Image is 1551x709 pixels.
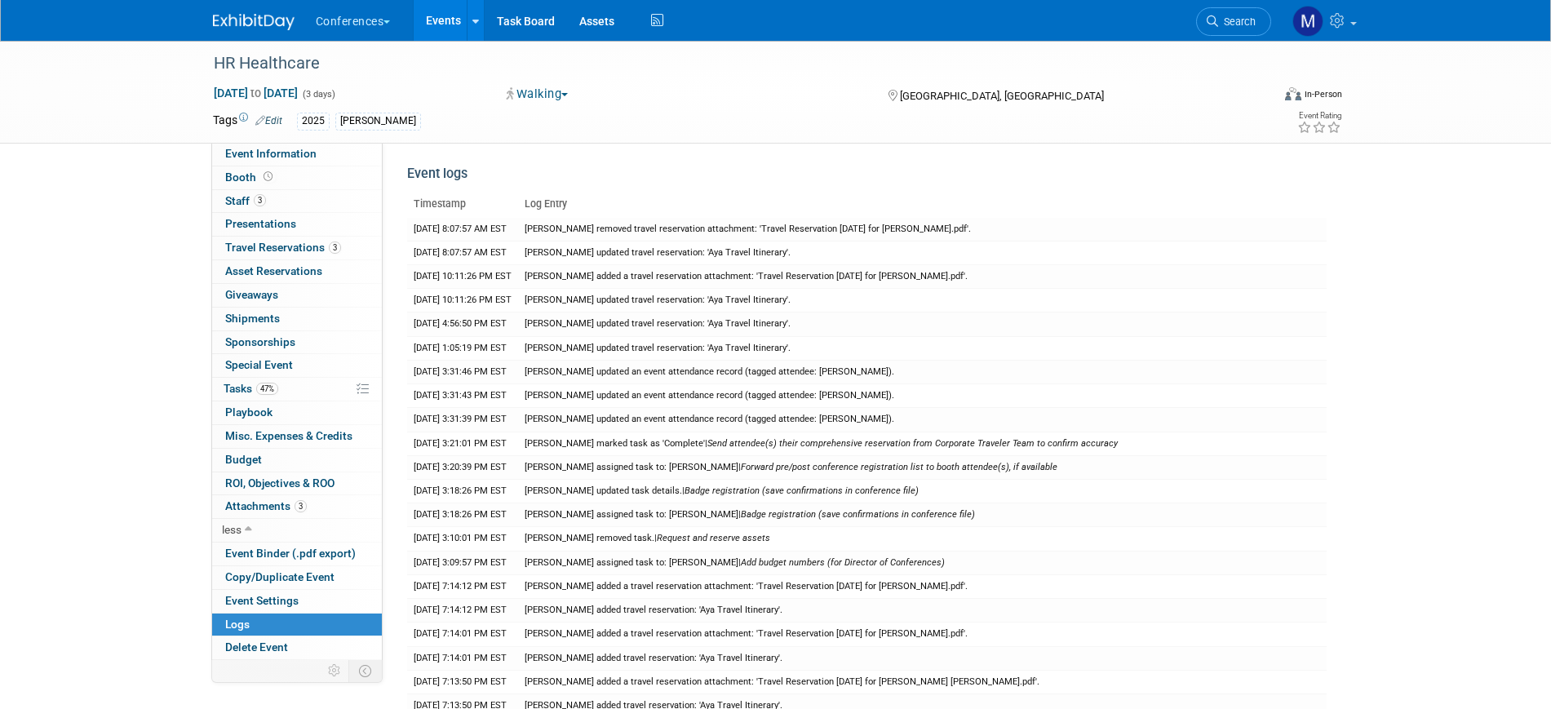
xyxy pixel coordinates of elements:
a: Special Event [212,354,382,377]
td: [PERSON_NAME] updated task details. [518,480,1327,503]
td: Toggle Event Tabs [348,660,382,681]
span: | [682,485,919,496]
span: 47% [256,383,278,395]
td: [DATE] 3:31:46 PM EST [407,360,518,383]
a: Asset Reservations [212,260,382,283]
td: [PERSON_NAME] updated an event attendance record (tagged attendee: [PERSON_NAME]). [518,384,1327,408]
button: Walking [501,86,574,103]
a: less [212,519,382,542]
span: to [248,86,264,100]
td: [DATE] 3:31:39 PM EST [407,408,518,432]
a: Misc. Expenses & Credits [212,425,382,448]
span: Staff [225,194,266,207]
td: [DATE] 3:18:26 PM EST [407,503,518,527]
span: Attachments [225,499,307,512]
a: ROI, Objectives & ROO [212,472,382,495]
td: [PERSON_NAME] added a travel reservation attachment: 'Travel Reservation [DATE] for [PERSON_NAME]... [518,670,1327,693]
td: [PERSON_NAME] marked task as 'Complete' [518,432,1327,455]
span: Logs [225,618,250,631]
span: [GEOGRAPHIC_DATA], [GEOGRAPHIC_DATA] [900,90,1104,102]
span: Event Settings [225,594,299,607]
i: Send attendee(s) their comprehensive reservation from Corporate Traveler Team to confirm accuracy [707,438,1118,449]
span: | [738,462,1057,472]
span: (3 days) [301,89,335,100]
td: [DATE] 7:13:50 PM EST [407,670,518,693]
div: Event logs [407,165,1327,192]
span: Presentations [225,217,296,230]
td: [PERSON_NAME] added travel reservation: 'Aya Travel Itinerary'. [518,599,1327,623]
a: Attachments3 [212,495,382,518]
i: Badge registration (save confirmations in conference file) [685,485,919,496]
div: In-Person [1304,88,1342,100]
td: [PERSON_NAME] added travel reservation: 'Aya Travel Itinerary'. [518,646,1327,670]
a: Shipments [212,308,382,330]
span: ROI, Objectives & ROO [225,476,335,490]
a: Budget [212,449,382,472]
a: Copy/Duplicate Event [212,566,382,589]
span: 3 [295,500,307,512]
td: [PERSON_NAME] assigned task to: [PERSON_NAME] [518,503,1327,527]
span: less [222,523,242,536]
td: [PERSON_NAME] updated an event attendance record (tagged attendee: [PERSON_NAME]). [518,408,1327,432]
span: Sponsorships [225,335,295,348]
span: Giveaways [225,288,278,301]
i: Badge registration (save confirmations in conference file) [741,509,975,520]
span: Delete Event [225,640,288,654]
a: Logs [212,614,382,636]
a: Presentations [212,213,382,236]
span: Travel Reservations [225,241,341,254]
span: Shipments [225,312,280,325]
span: Special Event [225,358,293,371]
a: Event Settings [212,590,382,613]
span: Event Information [225,147,317,160]
td: [PERSON_NAME] assigned task to: [PERSON_NAME] [518,551,1327,574]
a: Booth [212,166,382,189]
span: | [705,438,1118,449]
div: [PERSON_NAME] [335,113,421,130]
td: Personalize Event Tab Strip [321,660,349,681]
span: Event Binder (.pdf export) [225,547,356,560]
span: [DATE] [DATE] [213,86,299,100]
span: Booth [225,171,276,184]
td: [DATE] 3:20:39 PM EST [407,455,518,479]
td: [PERSON_NAME] updated an event attendance record (tagged attendee: [PERSON_NAME]). [518,360,1327,383]
div: 2025 [297,113,330,130]
div: Event Format [1175,85,1343,109]
a: Search [1196,7,1271,36]
td: [PERSON_NAME] removed travel reservation attachment: 'Travel Reservation [DATE] for [PERSON_NAME]... [518,218,1327,242]
a: Tasks47% [212,378,382,401]
td: [PERSON_NAME] added a travel reservation attachment: 'Travel Reservation [DATE] for [PERSON_NAME]... [518,574,1327,598]
span: Booth not reserved yet [260,171,276,183]
td: [DATE] 3:21:01 PM EST [407,432,518,455]
td: [PERSON_NAME] added a travel reservation attachment: 'Travel Reservation [DATE] for [PERSON_NAME]... [518,265,1327,289]
span: Budget [225,453,262,466]
a: Giveaways [212,284,382,307]
span: Playbook [225,405,273,419]
td: [PERSON_NAME] added a travel reservation attachment: 'Travel Reservation [DATE] for [PERSON_NAME]... [518,623,1327,646]
td: [PERSON_NAME] updated travel reservation: 'Aya Travel Itinerary'. [518,312,1327,336]
td: [PERSON_NAME] updated travel reservation: 'Aya Travel Itinerary'. [518,289,1327,312]
div: HR Healthcare [208,49,1247,78]
span: | [738,557,945,568]
a: Edit [255,115,282,126]
td: [DATE] 3:31:43 PM EST [407,384,518,408]
img: Format-Inperson.png [1285,87,1301,100]
i: Add budget numbers (for Director of Conferences) [741,557,945,568]
span: 3 [254,194,266,206]
div: Event Rating [1297,112,1341,120]
td: [DATE] 10:11:26 PM EST [407,289,518,312]
a: Delete Event [212,636,382,659]
i: Forward pre/post conference registration list to booth attendee(s), if available [741,462,1057,472]
td: [DATE] 7:14:12 PM EST [407,574,518,598]
span: Tasks [224,382,278,395]
img: ExhibitDay [213,14,295,30]
td: [DATE] 8:07:57 AM EST [407,241,518,264]
td: [DATE] 4:56:50 PM EST [407,312,518,336]
span: Asset Reservations [225,264,322,277]
td: [DATE] 3:10:01 PM EST [407,527,518,551]
a: Travel Reservations3 [212,237,382,259]
a: Staff3 [212,190,382,213]
td: [PERSON_NAME] assigned task to: [PERSON_NAME] [518,455,1327,479]
a: Event Information [212,143,382,166]
td: [DATE] 8:07:57 AM EST [407,218,518,242]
